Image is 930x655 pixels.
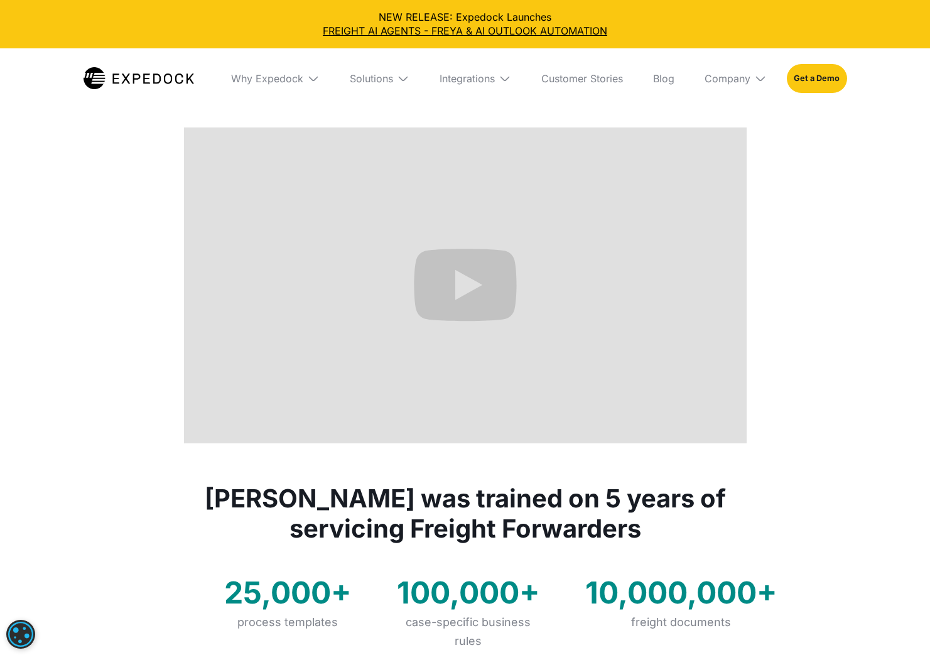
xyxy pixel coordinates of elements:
p: 10,000,000+ [585,573,777,613]
a: Blog [643,48,684,109]
p: process templates [224,613,352,632]
p: case-specific business rules [397,613,540,651]
a: Customer Stories [531,48,633,109]
div: Integrations [440,72,495,85]
p: freight documents [585,613,777,632]
div: Integrations [430,48,521,109]
div: Company [705,72,750,85]
h3: [PERSON_NAME] was trained on 5 years of servicing Freight Forwarders [184,484,747,544]
p: 100,000+ [397,573,540,613]
a: FREIGHT AI AGENTS - FREYA & AI OUTLOOK AUTOMATION [10,24,920,38]
div: Solutions [350,72,393,85]
p: 25,000+ [224,573,352,613]
a: Get a Demo [787,64,846,93]
div: Why Expedock [231,72,303,85]
iframe: Chat Widget [867,595,930,655]
iframe: Freya AI - Outlook Automation for Freight Forwarders [184,127,747,443]
div: Why Expedock [221,48,330,109]
div: Solutions [340,48,419,109]
div: Company [695,48,777,109]
div: NEW RELEASE: Expedock Launches [10,10,920,38]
